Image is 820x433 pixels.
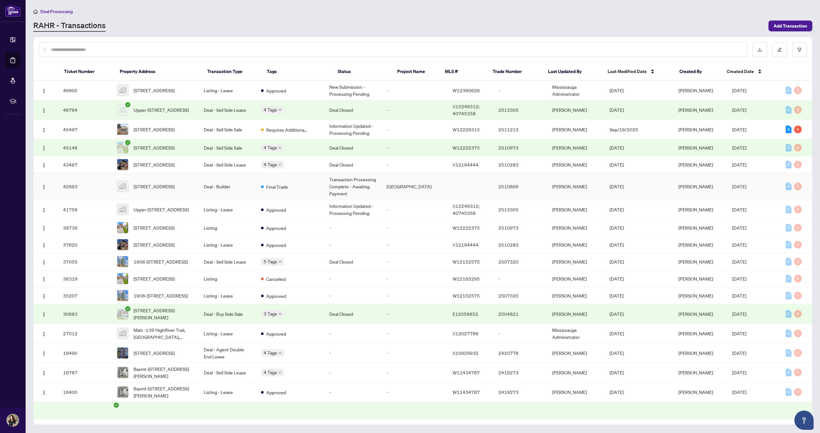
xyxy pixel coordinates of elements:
div: 0 [786,330,791,337]
td: 2507320 [493,287,547,304]
div: 0 [786,183,791,190]
img: Logo [41,294,46,299]
span: [STREET_ADDRESS] [134,275,175,282]
span: [DATE] [610,87,624,93]
td: Listing [199,219,256,236]
th: Project Name [392,63,440,81]
img: Logo [41,226,46,231]
span: Deal Processing [40,9,73,14]
th: Created Date [722,63,777,81]
button: Logo [39,367,49,378]
td: [PERSON_NAME] [547,236,604,253]
span: Approved [266,330,286,337]
td: Deal Closed [324,156,381,173]
span: Main -139 HighRiver Trail, [GEOGRAPHIC_DATA], [GEOGRAPHIC_DATA], [GEOGRAPHIC_DATA] [134,326,193,340]
img: thumbnail-img [117,308,128,319]
td: Deal - Sell Side Lease [199,100,256,120]
span: Approved [266,389,286,396]
span: [PERSON_NAME] [678,127,713,132]
td: [PERSON_NAME] [547,173,604,200]
td: - [381,253,447,270]
span: [DATE] [732,276,746,282]
td: [PERSON_NAME] [547,270,604,287]
button: Logo [39,159,49,170]
td: Listing - Lease [199,324,256,343]
span: [DATE] [732,145,746,151]
img: Logo [41,108,46,113]
div: 0 [794,330,802,337]
td: New Submission - Processing Pending [324,81,381,100]
div: 0 [794,275,802,282]
button: Logo [39,348,49,358]
td: - [324,219,381,236]
span: Requires Additional Docs [266,126,308,133]
span: Approved [266,241,286,249]
button: Logo [39,223,49,233]
img: thumbnail-img [117,290,128,301]
span: [PERSON_NAME] [678,276,713,282]
span: down [278,163,282,166]
span: 4 Tags [264,349,277,356]
span: Upper-[STREET_ADDRESS] [134,106,189,113]
img: thumbnail-img [117,204,128,215]
td: 42693 [58,173,111,200]
span: [STREET_ADDRESS] [134,241,175,248]
button: Logo [39,204,49,215]
span: [STREET_ADDRESS] [134,144,175,151]
div: 0 [794,161,802,168]
td: 48764 [58,100,111,120]
th: Transaction Type [202,63,262,81]
td: [PERSON_NAME] [547,139,604,156]
div: 0 [794,369,802,376]
span: download [758,47,762,52]
img: Logo [41,208,46,213]
td: 41759 [58,200,111,219]
th: Ticket Number [59,63,115,81]
td: [GEOGRAPHIC_DATA] [381,173,447,200]
span: [PERSON_NAME] [678,87,713,93]
button: Logo [39,124,49,135]
td: - [381,100,447,120]
button: Add Transaction [768,20,812,31]
td: - [381,200,447,219]
span: W12152575 [453,259,480,265]
img: Logo [41,371,46,376]
td: [PERSON_NAME] [547,100,604,120]
img: thumbnail-img [117,104,128,115]
td: [PERSON_NAME] [547,304,604,324]
td: - [381,139,447,156]
span: [PERSON_NAME] [678,145,713,151]
td: - [381,81,447,100]
td: 2510283 [493,156,547,173]
td: Listing - Lease [199,287,256,304]
img: thumbnail-img [117,387,128,397]
td: Listing - Lease [199,200,256,219]
td: Deal - Builder [199,173,256,200]
img: thumbnail-img [117,142,128,153]
img: thumbnail-img [117,85,128,96]
span: check-circle [125,102,130,107]
div: 0 [794,206,802,213]
td: 2510283 [493,236,547,253]
span: [PERSON_NAME] [678,207,713,212]
span: X12194444 [453,162,479,167]
span: [STREET_ADDRESS][PERSON_NAME] [134,307,193,321]
span: [DATE] [732,107,746,113]
div: 4 [794,126,802,133]
span: [PERSON_NAME] [678,350,713,356]
div: 0 [786,258,791,266]
td: [PERSON_NAME] [547,120,604,139]
td: Deal - Sell Side Sale [199,120,256,139]
div: 3 [786,126,791,133]
span: Cancelled [266,275,286,282]
span: 1908-[STREET_ADDRESS] [134,292,188,299]
td: Deal Closed [324,100,381,120]
div: 0 [794,144,802,151]
td: - [381,219,447,236]
span: X12249312; 40745358 [453,103,480,116]
span: W12165295 [453,276,480,282]
div: 0 [786,275,791,282]
td: 30683 [58,304,111,324]
img: Logo [41,277,46,282]
img: Logo [41,127,46,133]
